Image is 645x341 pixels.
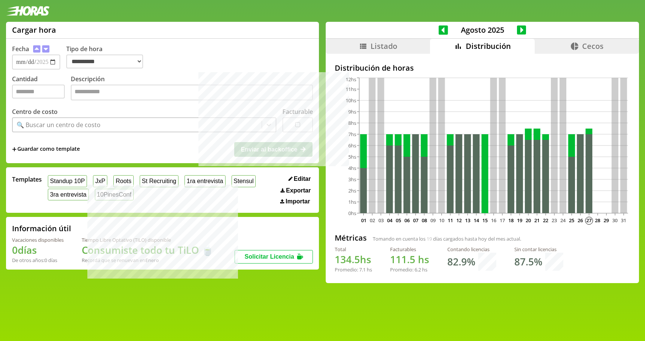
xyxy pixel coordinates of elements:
span: 134.5 [335,253,360,266]
text: 09 [430,217,436,224]
button: Roots [113,175,133,187]
text: 30 [612,217,618,224]
text: 22 [543,217,548,224]
text: 20 [526,217,531,224]
tspan: 1hs [348,199,356,205]
label: Fecha [12,45,29,53]
tspan: 8hs [348,120,356,126]
text: 07 [413,217,418,224]
text: 21 [534,217,540,224]
span: Tomando en cuenta los días cargados hasta hoy del mes actual. [373,235,521,242]
label: Cantidad [12,75,71,102]
h2: Información útil [12,223,71,233]
span: +Guardar como template [12,145,80,153]
h1: hs [335,253,372,266]
h1: 0 días [12,243,64,257]
h1: 87.5 % [514,255,542,268]
text: 19 [517,217,522,224]
span: Templates [12,175,42,183]
input: Cantidad [12,85,65,99]
button: 10PinesConf [95,189,134,200]
label: Facturable [282,108,313,116]
button: JxP [93,175,107,187]
div: Contando licencias [447,246,496,253]
text: 12 [456,217,462,224]
textarea: Descripción [71,85,313,100]
text: 28 [595,217,600,224]
h2: Métricas [335,233,367,243]
b: Enero [145,257,159,264]
h1: Consumiste todo tu TiLO 🍵 [82,243,213,257]
text: 08 [422,217,427,224]
tspan: 5hs [348,153,356,160]
text: 01 [361,217,366,224]
div: Vacaciones disponibles [12,236,64,243]
text: 16 [491,217,496,224]
h2: Distribución de horas [335,63,630,73]
span: 7.1 [359,266,366,273]
text: 26 [578,217,583,224]
img: logotipo [6,6,50,16]
tspan: 2hs [348,187,356,194]
text: 23 [552,217,557,224]
text: 27 [586,217,592,224]
span: 111.5 [390,253,415,266]
tspan: 0hs [348,210,356,217]
select: Tipo de hora [66,55,143,68]
span: 19 [427,235,432,242]
span: Importar [286,198,310,205]
tspan: 10hs [346,97,356,104]
h1: 82.9 % [447,255,475,268]
button: 3ra entrevista [48,189,89,200]
button: Exportar [278,187,313,194]
div: Promedio: hs [335,266,372,273]
text: 03 [378,217,384,224]
text: 05 [396,217,401,224]
span: Cecos [582,41,604,51]
span: Agosto 2025 [448,25,517,35]
button: Editar [286,175,313,183]
text: 13 [465,217,470,224]
label: Tipo de hora [66,45,149,70]
div: Sin contar licencias [514,246,563,253]
tspan: 7hs [348,131,356,138]
div: Promedio: hs [390,266,429,273]
label: Descripción [71,75,313,102]
tspan: 4hs [348,165,356,171]
text: 25 [569,217,574,224]
text: 11 [448,217,453,224]
span: + [12,145,17,153]
div: Tiempo Libre Optativo (TiLO) disponible [82,236,213,243]
text: 06 [404,217,410,224]
div: Total [335,246,372,253]
text: 14 [474,217,479,224]
span: Exportar [286,187,311,194]
h1: hs [390,253,429,266]
span: Editar [294,176,311,182]
text: 29 [604,217,609,224]
div: Recordá que se renuevan en [82,257,213,264]
text: 10 [439,217,444,224]
text: 15 [482,217,488,224]
tspan: 9hs [348,108,356,115]
text: 24 [560,217,566,224]
button: 1ra entrevista [185,175,226,187]
tspan: 6hs [348,142,356,149]
span: Distribución [466,41,511,51]
tspan: 3hs [348,176,356,183]
span: Solicitar Licencia [245,253,294,260]
text: 31 [621,217,626,224]
div: 🔍 Buscar un centro de costo [17,121,101,129]
tspan: 11hs [346,86,356,92]
span: Listado [371,41,397,51]
div: Facturables [390,246,429,253]
button: St Recruiting [140,175,178,187]
text: 04 [387,217,393,224]
text: 18 [508,217,514,224]
span: 6.2 [415,266,421,273]
tspan: 12hs [346,76,356,83]
div: De otros años: 0 días [12,257,64,264]
h1: Cargar hora [12,25,56,35]
button: Standup 10P [48,175,87,187]
button: Stensul [232,175,256,187]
